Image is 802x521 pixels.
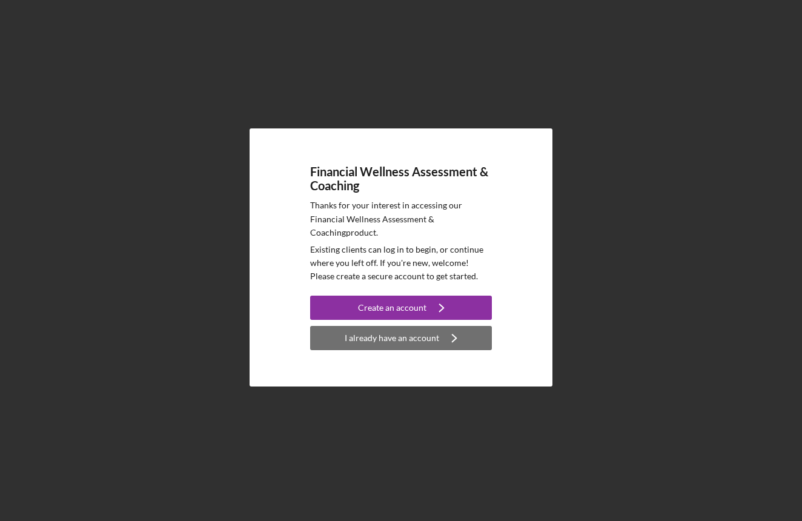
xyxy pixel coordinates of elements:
[310,326,492,350] button: I already have an account
[345,326,439,350] div: I already have an account
[358,296,426,320] div: Create an account
[310,165,492,193] h4: Financial Wellness Assessment & Coaching
[310,296,492,320] button: Create an account
[310,199,492,239] p: Thanks for your interest in accessing our Financial Wellness Assessment & Coaching product.
[310,296,492,323] a: Create an account
[310,243,492,284] p: Existing clients can log in to begin, or continue where you left off. If you're new, welcome! Ple...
